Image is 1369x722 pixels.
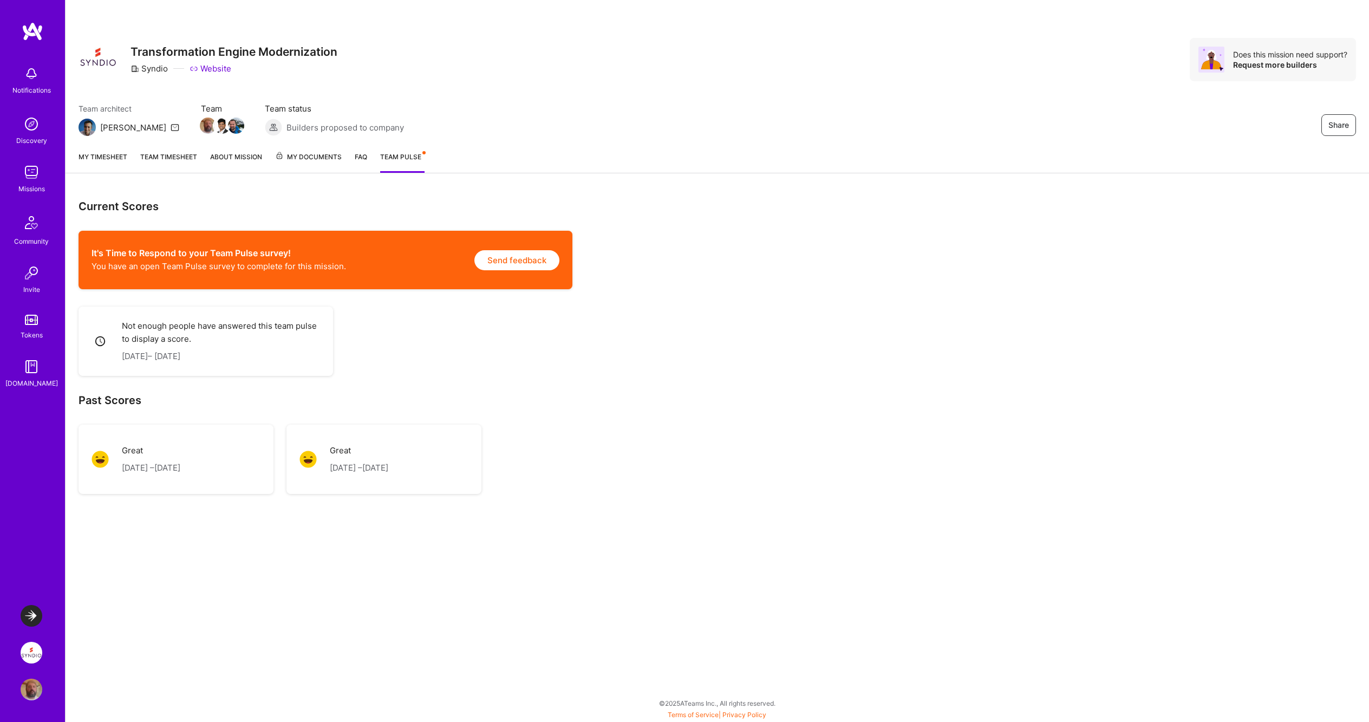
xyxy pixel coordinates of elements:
img: Community [18,210,44,236]
a: Team Member Avatar [201,116,215,135]
p: Great [330,444,388,457]
a: Team timesheet [140,151,197,173]
p: You have an open Team Pulse survey to complete for this mission. [92,261,346,272]
div: Invite [23,284,40,295]
a: My timesheet [79,151,127,173]
div: [PERSON_NAME] [100,122,166,133]
img: Great [92,451,109,468]
img: LaunchDarkly: Backend and Fullstack Support [21,605,42,627]
p: [DATE] – [DATE] [122,461,180,474]
div: Does this mission need support? [1233,49,1347,60]
img: Team Architect [79,119,96,136]
a: Team Pulse [380,151,425,173]
a: Terms of Service [668,711,719,719]
div: Missions [18,183,45,194]
div: Syndio [131,63,168,74]
img: Great [299,451,317,468]
h3: Current Scores [79,199,1356,213]
i: icon Clock [94,335,107,348]
img: Company Logo [79,38,118,77]
div: Discovery [16,135,47,146]
div: Community [14,236,49,247]
span: Team status [265,103,404,114]
span: Share [1328,120,1349,131]
a: LaunchDarkly: Backend and Fullstack Support [18,605,45,627]
h3: Transformation Engine Modernization [131,45,337,58]
img: Avatar [1198,47,1224,73]
img: tokens [25,315,38,325]
i: icon Mail [171,123,179,132]
div: Notifications [12,84,51,96]
a: Team Member Avatar [215,116,229,135]
img: Syndio: Transformation Engine Modernization [21,642,42,664]
button: Send feedback [474,250,559,270]
span: Team Pulse [380,153,421,161]
img: Team Member Avatar [200,118,216,134]
a: My Documents [275,151,342,173]
p: [DATE] – [DATE] [330,461,388,474]
div: Tokens [21,329,43,341]
p: Great [122,444,180,457]
span: My Documents [275,151,342,163]
h2: It's Time to Respond to your Team Pulse survey! [92,248,346,258]
button: Share [1321,114,1356,136]
div: Request more builders [1233,60,1347,70]
span: Builders proposed to company [286,122,404,133]
p: Not enough people have answered this team pulse to display a score. [122,320,320,346]
img: discovery [21,113,42,135]
p: [DATE] – [DATE] [122,350,320,363]
img: logo [22,22,43,41]
span: | [668,711,766,719]
h2: Past Scores [79,393,1356,407]
img: guide book [21,356,42,378]
i: icon CompanyGray [131,64,139,73]
a: User Avatar [18,679,45,700]
div: © 2025 ATeams Inc., All rights reserved. [65,690,1369,717]
img: Team Member Avatar [228,118,244,134]
img: Team Member Avatar [214,118,230,134]
a: Website [190,63,231,74]
span: Team architect [79,103,179,114]
img: Invite [21,262,42,284]
a: Syndio: Transformation Engine Modernization [18,642,45,664]
span: Team [201,103,243,114]
a: FAQ [355,151,367,173]
img: User Avatar [21,679,42,700]
a: Team Member Avatar [229,116,243,135]
a: Privacy Policy [722,711,766,719]
div: [DOMAIN_NAME] [5,378,58,389]
a: About Mission [210,151,262,173]
img: teamwork [21,161,42,183]
img: Builders proposed to company [265,119,282,136]
img: bell [21,63,42,84]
